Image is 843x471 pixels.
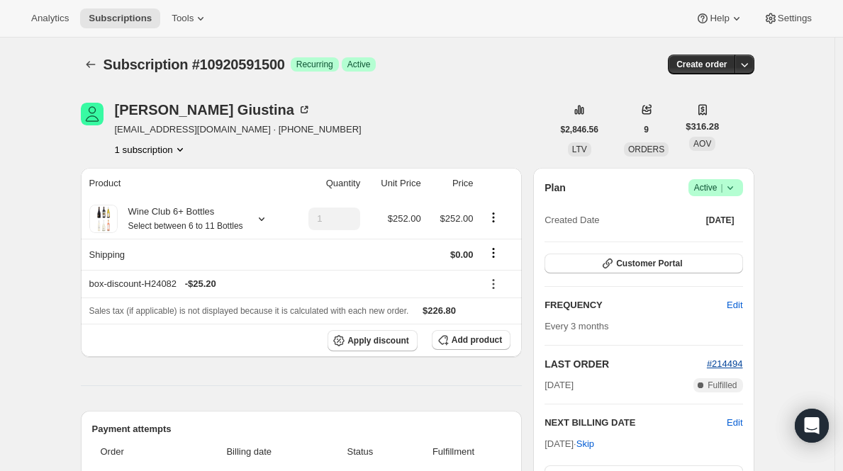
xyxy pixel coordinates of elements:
span: Subscriptions [89,13,152,24]
button: Shipping actions [482,245,505,261]
span: | [720,182,722,193]
button: 9 [635,120,657,140]
span: Recurring [296,59,333,70]
button: Edit [718,294,751,317]
span: Tools [172,13,194,24]
span: [EMAIL_ADDRESS][DOMAIN_NAME] · [PHONE_NUMBER] [115,123,362,137]
small: Select between 6 to 11 Bottles [128,221,243,231]
button: #214494 [707,357,743,371]
span: Sales tax (if applicable) is not displayed because it is calculated with each new order. [89,306,409,316]
span: Skip [576,437,594,451]
button: Skip [568,433,603,455]
button: Subscriptions [81,55,101,74]
div: Open Intercom Messenger [795,409,829,443]
a: #214494 [707,358,743,369]
span: $0.00 [450,249,474,260]
button: Product actions [115,142,187,157]
th: Unit Price [364,168,425,199]
button: [DATE] [698,210,743,230]
span: $226.80 [423,305,456,316]
button: Customer Portal [545,254,742,273]
button: Edit [727,416,742,430]
button: Settings [755,8,820,28]
span: [DATE] [545,378,574,392]
button: $2,846.56 [552,120,607,140]
span: Status [324,445,396,459]
h2: FREQUENCY [545,298,727,312]
button: Subscriptions [80,8,160,28]
span: Fulfilled [708,380,737,391]
th: Shipping [81,239,289,270]
span: $252.00 [440,213,474,224]
div: box-discount-H24082 [89,277,474,291]
span: Created Date [545,213,599,227]
span: $316.28 [686,120,719,134]
span: Victor Giustina [81,103,104,125]
span: Apply discount [347,335,409,346]
h2: Plan [545,181,566,195]
span: Fulfillment [405,445,502,459]
span: Help [710,13,729,24]
span: 9 [644,124,649,135]
button: Create order [668,55,735,74]
span: Active [694,181,737,195]
button: Analytics [23,8,77,28]
span: $252.00 [388,213,421,224]
span: Add product [452,334,502,346]
th: Product [81,168,289,199]
span: Billing date [183,445,316,459]
span: Subscription #10920591500 [104,57,285,72]
span: Every 3 months [545,321,608,331]
span: LTV [572,144,587,154]
span: Settings [778,13,812,24]
span: Edit [727,298,742,312]
span: - $25.20 [185,277,216,291]
button: Product actions [482,210,505,225]
h2: Payment attempts [92,422,511,436]
span: [DATE] · [545,438,594,449]
button: Apply discount [328,330,418,351]
div: [PERSON_NAME] Giustina [115,103,311,117]
span: Customer Portal [616,258,682,269]
th: Quantity [289,168,364,199]
button: Tools [163,8,216,28]
span: Create order [676,59,727,70]
span: ORDERS [628,144,664,154]
span: [DATE] [706,215,735,226]
span: $2,846.56 [561,124,598,135]
th: Order [92,436,179,467]
div: Wine Club 6+ Bottles [118,205,243,233]
span: Active [347,59,371,70]
span: AOV [693,139,711,149]
button: Add product [432,330,510,350]
h2: NEXT BILLING DATE [545,416,727,430]
button: Help [687,8,752,28]
th: Price [425,168,478,199]
span: Analytics [31,13,69,24]
h2: LAST ORDER [545,357,707,371]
